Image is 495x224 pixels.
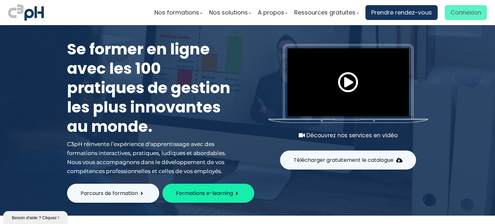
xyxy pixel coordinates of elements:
span: A propos [258,8,284,17]
button: Parcours de formation [67,184,159,203]
a: Connexion [445,5,487,20]
span: Ressources gratuites [294,8,355,17]
a: Prendre rendez-vous [365,5,438,20]
button: Formations e-learning [162,184,254,203]
span: Nos formations [154,8,199,17]
span: Parcours de formation [81,189,138,197]
div: C3pH réinvente l’expérience d'apprentissage avec des formations interactives, pratiques, ludiques... [67,140,235,176]
span: Formations e-learning [176,189,233,197]
span: Prendre rendez-vous [371,8,432,17]
span: Nos solutions [209,8,248,17]
div: Découvrez nos services en vidéo [268,131,428,140]
button: Télécharger gratuitement le catalogue [280,151,416,170]
span: Connexion [451,8,481,17]
iframe: chat widget [3,210,69,224]
h1: Se former en ligne avec les 100 pratiques de gestion les plus innovantes au monde. [67,40,235,136]
span: Télécharger gratuitement le catalogue [294,156,393,164]
img: logo C3PH [8,3,44,22]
